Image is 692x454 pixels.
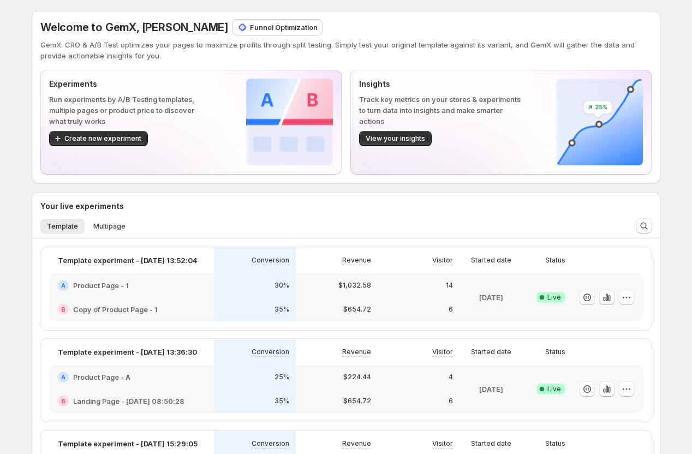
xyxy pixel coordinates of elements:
p: $1,032.58 [338,281,371,290]
p: $654.72 [343,305,371,314]
p: 6 [449,397,453,405]
img: Insights [556,79,643,165]
p: Visitor [432,256,453,265]
p: 25% [275,373,289,381]
p: Template experiment - [DATE] 13:36:30 [58,347,197,357]
p: [DATE] [479,292,503,303]
h2: A [61,374,65,380]
p: GemX: CRO & A/B Test optimizes your pages to maximize profits through split testing. Simply test ... [40,39,652,61]
p: Started date [471,348,511,356]
p: 35% [275,305,289,314]
span: Live [547,293,561,302]
p: Conversion [252,439,289,448]
h2: B [61,398,65,404]
p: Status [545,439,565,448]
h2: Landing Page - [DATE] 08:50:28 [73,396,184,407]
p: $654.72 [343,397,371,405]
p: Started date [471,256,511,265]
p: Started date [471,439,511,448]
p: Template experiment - [DATE] 15:29:05 [58,438,198,449]
p: Status [545,348,565,356]
p: 30% [275,281,289,290]
span: Template [47,222,78,231]
h2: B [61,306,65,313]
p: 4 [449,373,453,381]
p: Conversion [252,256,289,265]
h2: A [61,282,65,289]
button: Search and filter results [636,218,652,234]
p: Status [545,256,565,265]
p: Track key metrics on your stores & experiments to turn data into insights and make smarter actions [359,94,521,127]
h3: Your live experiments [40,201,124,212]
button: Create new experiment [49,131,148,146]
p: Revenue [342,439,371,448]
img: Experiments [246,79,333,165]
p: Run experiments by A/B Testing templates, multiple pages or product price to discover what truly ... [49,94,211,127]
p: 35% [275,397,289,405]
span: Live [547,385,561,393]
span: Welcome to GemX, [PERSON_NAME] [40,21,228,34]
p: Funnel Optimization [250,22,318,33]
span: View your insights [366,134,425,143]
p: 6 [449,305,453,314]
h2: Product Page - A [73,372,130,383]
img: Funnel Optimization [237,22,248,33]
button: View your insights [359,131,432,146]
p: $224.44 [343,373,371,381]
p: 14 [446,281,453,290]
p: Visitor [432,348,453,356]
h2: Product Page - 1 [73,280,129,291]
p: Revenue [342,348,371,356]
span: Multipage [93,222,126,231]
p: Template experiment - [DATE] 13:52:04 [58,255,198,266]
p: Visitor [432,439,453,448]
p: Revenue [342,256,371,265]
p: [DATE] [479,384,503,395]
p: Insights [359,79,521,89]
span: Create new experiment [64,134,141,143]
h2: Copy of Product Page - 1 [73,304,158,315]
p: Conversion [252,348,289,356]
p: Experiments [49,79,211,89]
